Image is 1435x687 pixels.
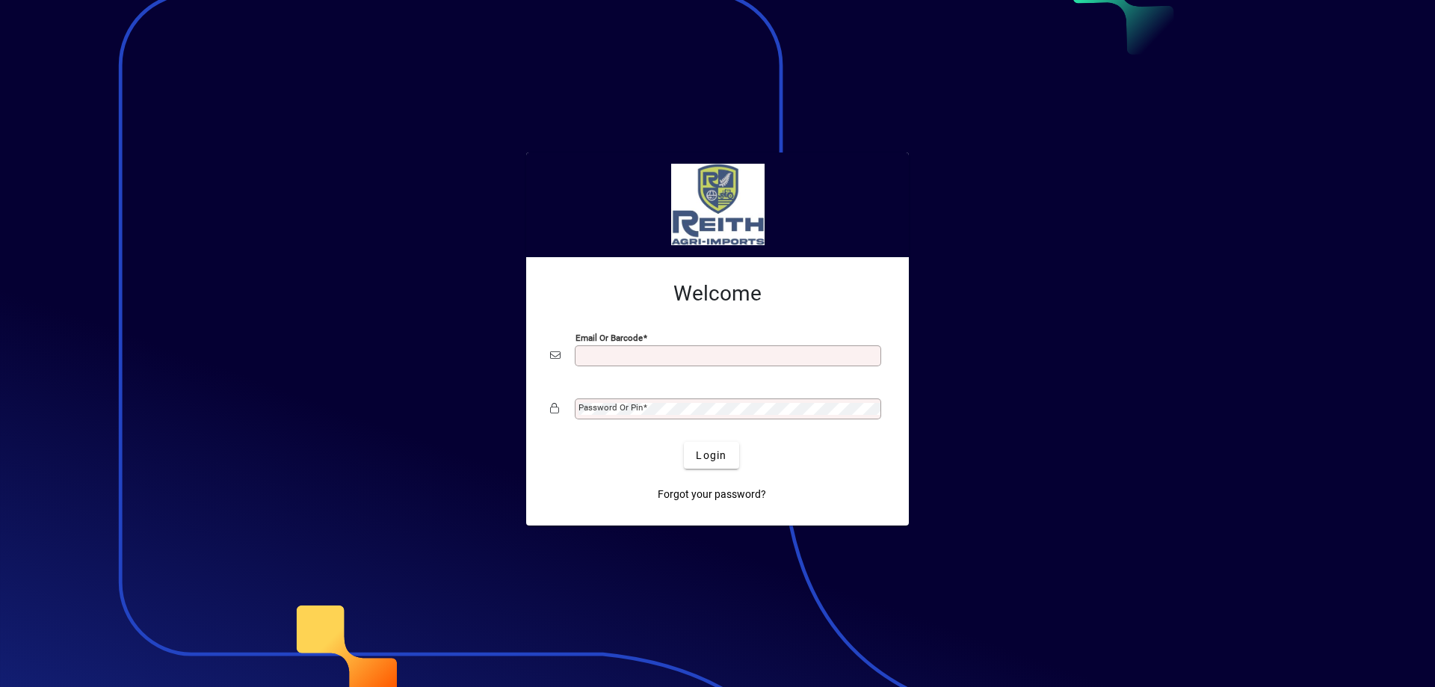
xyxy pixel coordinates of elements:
span: Forgot your password? [658,487,766,502]
a: Forgot your password? [652,481,772,508]
mat-label: Email or Barcode [575,333,643,343]
h2: Welcome [550,281,885,306]
button: Login [684,442,738,469]
span: Login [696,448,726,463]
mat-label: Password or Pin [578,402,643,413]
